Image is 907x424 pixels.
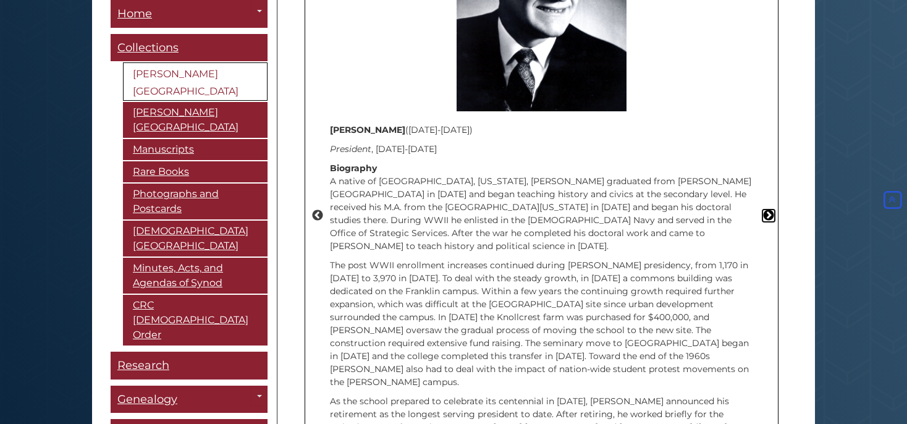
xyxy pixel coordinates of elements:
a: [PERSON_NAME][GEOGRAPHIC_DATA] [123,62,268,101]
span: Research [117,358,169,372]
span: Genealogy [117,392,177,406]
p: , [DATE]-[DATE] [330,143,753,156]
a: Back to Top [881,194,904,205]
em: President [330,143,371,155]
a: Photographs and Postcards [123,184,268,219]
button: Previous [311,210,324,222]
a: Minutes, Acts, and Agendas of Synod [123,258,268,294]
a: [PERSON_NAME][GEOGRAPHIC_DATA] [123,102,268,138]
a: Research [111,352,268,379]
button: Next [762,210,775,222]
span: Collections [117,41,179,54]
a: Rare Books [123,161,268,182]
strong: [PERSON_NAME] [330,124,405,135]
strong: Biography [330,163,377,174]
p: ([DATE]-[DATE]) [330,124,753,137]
p: A native of [GEOGRAPHIC_DATA], [US_STATE], [PERSON_NAME] graduated from [PERSON_NAME][GEOGRAPHIC_... [330,162,753,253]
span: Home [117,7,152,20]
a: Manuscripts [123,139,268,160]
a: [DEMOGRAPHIC_DATA][GEOGRAPHIC_DATA] [123,221,268,257]
a: CRC [DEMOGRAPHIC_DATA] Order [123,295,268,346]
p: The post WWII enrollment increases continued during [PERSON_NAME] presidency, from 1,170 in [DATE... [330,259,753,389]
a: Genealogy [111,386,268,413]
a: Collections [111,34,268,62]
